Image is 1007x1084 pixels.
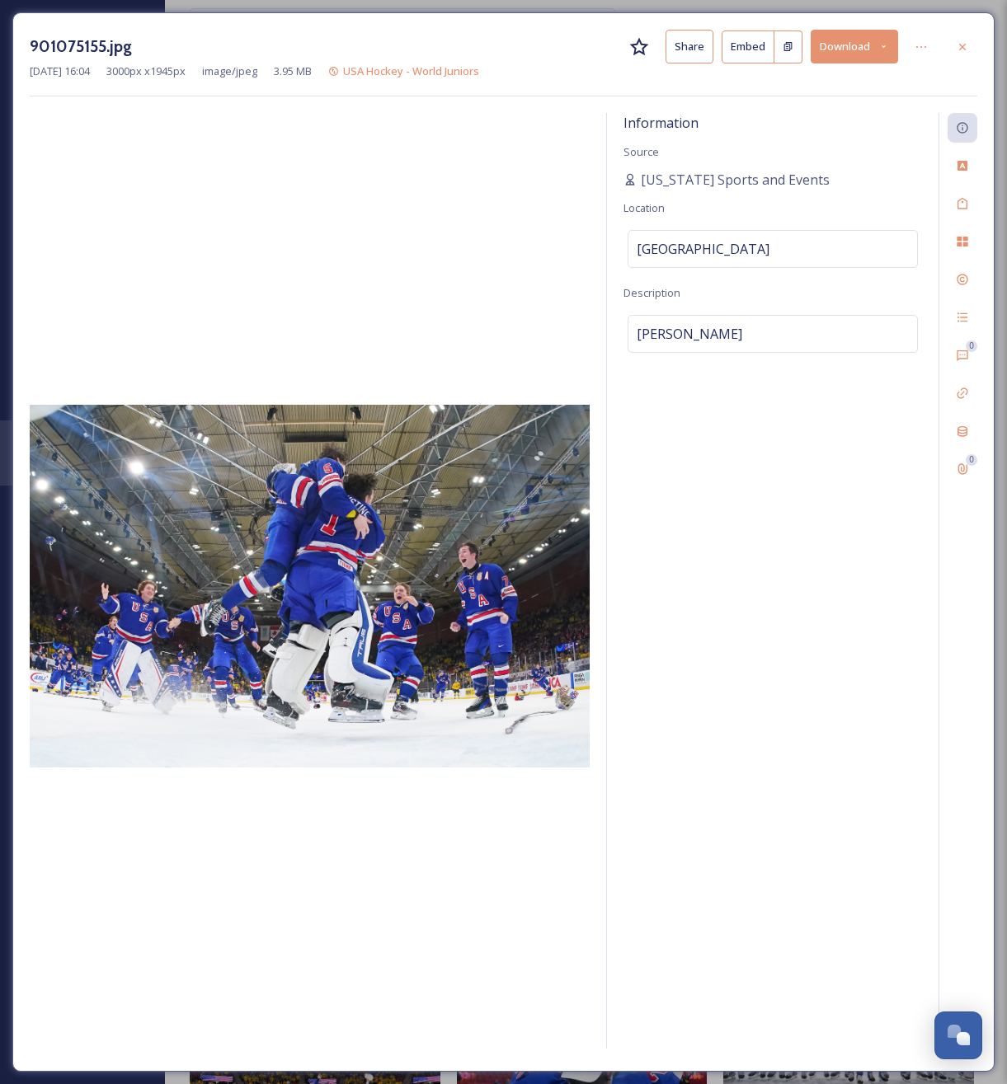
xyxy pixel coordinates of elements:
[637,239,769,259] span: [GEOGRAPHIC_DATA]
[202,63,257,79] span: image/jpeg
[106,63,186,79] span: 3000 px x 1945 px
[966,340,977,352] div: 0
[641,170,830,190] span: [US_STATE] Sports and Events
[274,63,312,79] span: 3.95 MB
[30,35,132,59] h3: 901075155.jpg
[722,31,774,63] button: Embed
[966,454,977,466] div: 0
[30,63,90,79] span: [DATE] 16:04
[811,30,898,63] button: Download
[30,405,590,767] img: 5-wl-373d886b-9ede-487c-b05b-30e64a536088.jpg
[637,324,742,344] span: [PERSON_NAME]
[623,200,665,215] span: Location
[623,144,659,159] span: Source
[623,114,699,132] span: Information
[343,63,479,78] span: USA Hockey - World Juniors
[623,285,680,300] span: Description
[934,1011,982,1059] button: Open Chat
[666,30,713,63] button: Share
